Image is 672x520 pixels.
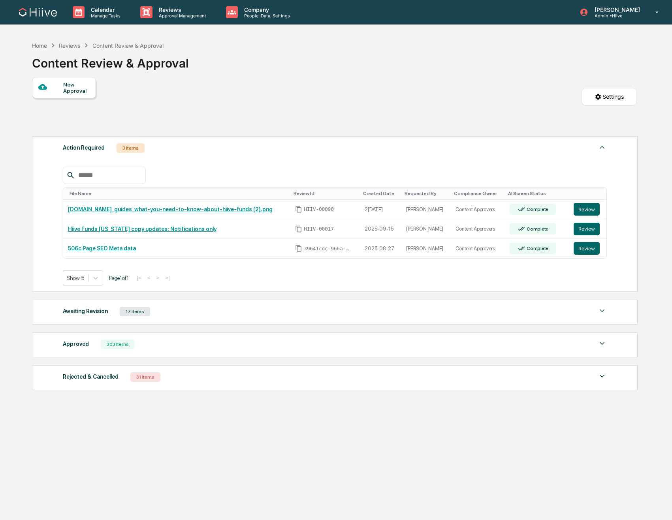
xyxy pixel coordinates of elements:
[63,143,105,153] div: Action Required
[32,50,189,70] div: Content Review & Approval
[597,372,607,381] img: caret
[63,306,108,316] div: Awaiting Revision
[304,246,351,252] span: 39641cdc-966a-4e65-879f-2a6a777944d8
[238,6,294,13] p: Company
[574,223,602,235] a: Review
[304,206,334,212] span: HIIV-00090
[117,143,145,153] div: 3 Items
[101,340,135,349] div: 303 Items
[68,226,216,232] a: Hiive Funds [US_STATE] copy updates: Notifications only
[152,13,210,19] p: Approval Management
[163,274,172,281] button: >|
[574,203,600,216] button: Review
[574,242,602,255] a: Review
[63,372,119,382] div: Rejected & Cancelled
[401,200,451,220] td: [PERSON_NAME]
[360,239,401,258] td: 2025-08-27
[574,223,600,235] button: Review
[588,13,644,19] p: Admin • Hiive
[85,13,124,19] p: Manage Tasks
[360,219,401,239] td: 2025-09-15
[401,239,451,258] td: [PERSON_NAME]
[574,242,600,255] button: Review
[525,226,548,232] div: Complete
[575,191,604,196] div: Toggle SortBy
[19,8,57,17] img: logo
[135,274,144,281] button: |<
[70,191,288,196] div: Toggle SortBy
[152,6,210,13] p: Reviews
[63,81,90,94] div: New Approval
[238,13,294,19] p: People, Data, Settings
[154,274,162,281] button: >
[597,339,607,348] img: caret
[59,42,80,49] div: Reviews
[63,339,89,349] div: Approved
[130,372,160,382] div: 31 Items
[401,219,451,239] td: [PERSON_NAME]
[109,275,129,281] span: Page 1 of 1
[574,203,602,216] a: Review
[295,225,302,233] span: Copy Id
[145,274,153,281] button: <
[597,306,607,315] img: caret
[508,191,565,196] div: Toggle SortBy
[92,42,164,49] div: Content Review & Approval
[405,191,448,196] div: Toggle SortBy
[525,206,548,212] div: Complete
[363,191,398,196] div: Toggle SortBy
[68,206,273,212] a: [DOMAIN_NAME]_guides_what-you-need-to-know-about-hiive-funds (2).png
[295,245,302,252] span: Copy Id
[120,307,150,316] div: 17 Items
[582,88,637,105] button: Settings
[597,143,607,152] img: caret
[294,191,357,196] div: Toggle SortBy
[647,494,668,515] iframe: Open customer support
[360,200,401,220] td: 2[DATE]
[295,206,302,213] span: Copy Id
[588,6,644,13] p: [PERSON_NAME]
[451,219,505,239] td: Content Approvers
[68,245,136,252] a: 506c Page SEO Meta data
[525,246,548,251] div: Complete
[451,200,505,220] td: Content Approvers
[304,226,334,232] span: HIIV-00017
[454,191,502,196] div: Toggle SortBy
[85,6,124,13] p: Calendar
[451,239,505,258] td: Content Approvers
[32,42,47,49] div: Home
